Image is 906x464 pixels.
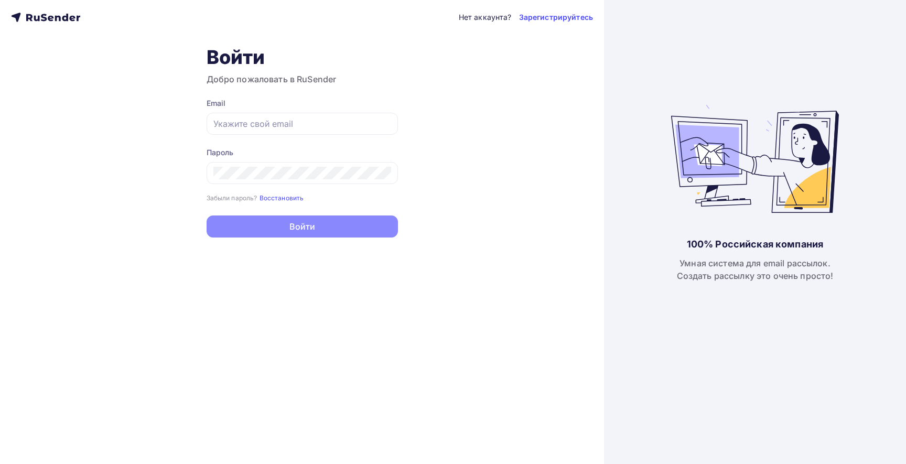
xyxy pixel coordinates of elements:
div: 100% Российская компания [687,238,823,251]
small: Забыли пароль? [207,194,257,202]
small: Восстановить [260,194,304,202]
h1: Войти [207,46,398,69]
div: Нет аккаунта? [459,12,512,23]
div: Email [207,98,398,109]
h3: Добро пожаловать в RuSender [207,73,398,85]
button: Войти [207,215,398,238]
a: Зарегистрируйтесь [519,12,593,23]
a: Восстановить [260,193,304,202]
input: Укажите свой email [213,117,391,130]
div: Пароль [207,147,398,158]
div: Умная система для email рассылок. Создать рассылку это очень просто! [677,257,834,282]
